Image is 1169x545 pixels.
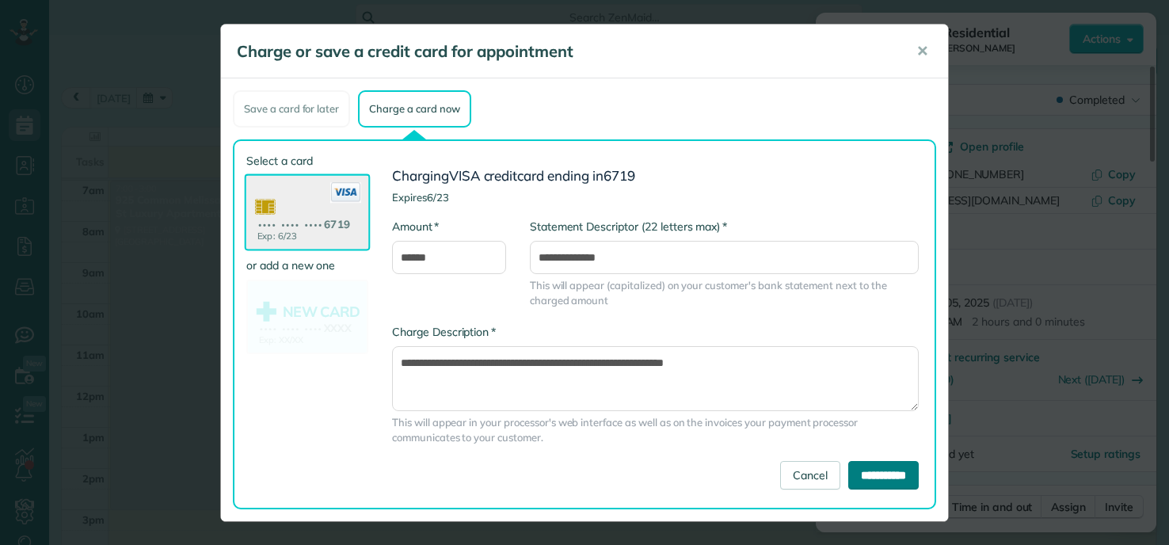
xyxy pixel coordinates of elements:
span: VISA [449,167,481,184]
a: Cancel [780,461,840,490]
span: This will appear (capitalized) on your customer's bank statement next to the charged amount [530,278,919,308]
label: Select a card [246,153,368,169]
span: ✕ [916,42,928,60]
h4: Expires [392,192,919,203]
div: Save a card for later [233,90,350,128]
span: credit [484,167,518,184]
span: This will appear in your processor's web interface as well as on the invoices your payment proces... [392,415,919,445]
span: 6719 [604,167,635,184]
h3: Charging card ending in [392,169,919,184]
label: Statement Descriptor (22 letters max) [530,219,727,234]
label: Charge Description [392,324,496,340]
h5: Charge or save a credit card for appointment [237,40,894,63]
label: or add a new one [246,257,368,273]
label: Amount [392,219,439,234]
span: 6/23 [427,191,449,204]
div: Charge a card now [358,90,470,128]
